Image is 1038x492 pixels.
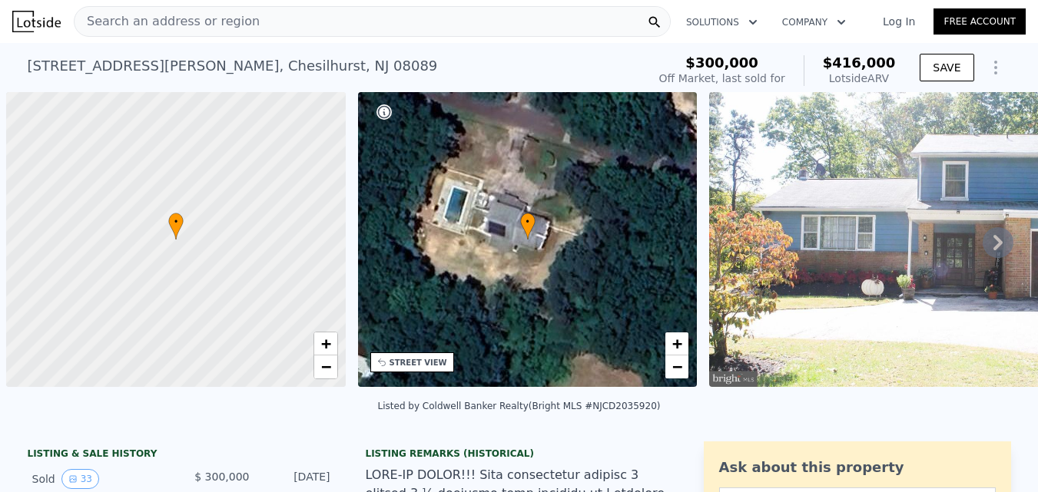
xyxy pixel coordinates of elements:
[674,8,770,36] button: Solutions
[665,332,688,355] a: Zoom in
[672,334,682,353] span: +
[665,355,688,378] a: Zoom out
[75,12,260,31] span: Search an address or region
[168,213,184,239] div: •
[28,55,438,77] div: [STREET_ADDRESS][PERSON_NAME] , Chesilhurst , NJ 08089
[659,71,785,86] div: Off Market, last sold for
[390,357,447,368] div: STREET VIEW
[823,71,896,86] div: Lotside ARV
[194,471,249,483] span: $ 300,000
[168,215,184,229] span: •
[719,457,996,478] div: Ask about this property
[378,401,661,411] div: Listed by Coldwell Banker Realty (Bright MLS #NJCD2035920)
[864,14,934,29] a: Log In
[770,8,858,36] button: Company
[366,447,673,460] div: Listing Remarks (Historical)
[672,357,682,376] span: −
[520,213,536,239] div: •
[520,215,536,229] span: •
[823,54,896,71] span: $416,000
[32,469,169,489] div: Sold
[314,332,337,355] a: Zoom in
[314,355,337,378] a: Zoom out
[980,52,1011,83] button: Show Options
[920,54,973,81] button: SAVE
[28,447,335,463] div: LISTING & SALE HISTORY
[685,54,758,71] span: $300,000
[12,11,61,32] img: Lotside
[61,469,99,489] button: View historical data
[262,469,330,489] div: [DATE]
[320,334,330,353] span: +
[320,357,330,376] span: −
[934,8,1026,35] a: Free Account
